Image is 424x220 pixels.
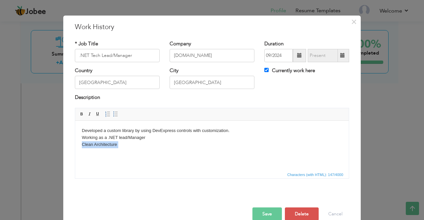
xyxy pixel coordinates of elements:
[86,110,93,118] a: Italic
[351,16,357,28] span: ×
[170,67,179,74] label: City
[94,110,101,118] a: Underline
[75,121,349,170] iframe: Rich Text Editor, workEditor
[264,40,284,47] label: Duration
[264,49,293,62] input: From
[112,110,119,118] a: Insert/Remove Bulleted List
[286,172,345,178] div: Statistics
[170,40,191,47] label: Company
[348,17,359,27] button: Close
[75,22,349,32] h3: Work History
[75,94,100,101] label: Description
[286,172,344,178] span: Characters (with HTML): 147/4000
[78,110,85,118] a: Bold
[75,67,92,74] label: Country
[264,67,315,74] label: Currently work here
[264,68,269,72] input: Currently work here
[308,49,338,62] input: Present
[75,40,98,47] label: * Job Title
[104,110,111,118] a: Insert/Remove Numbered List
